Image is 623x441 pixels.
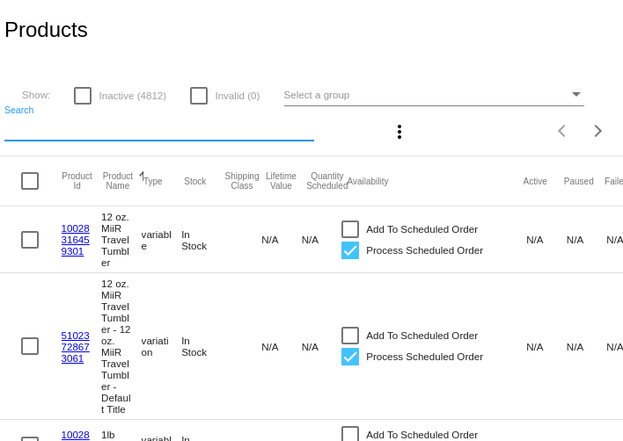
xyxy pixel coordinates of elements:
mat-cell: N/A [567,229,607,249]
span: Show: [22,89,50,100]
mat-cell: N/A [567,336,607,357]
mat-icon: more_vert [389,121,410,142]
mat-header-cell: Availability [348,177,524,186]
button: Change sorting for QuantityScheduled [306,171,348,191]
a: 51023728673061 [62,329,90,364]
input: Search [4,121,314,135]
mat-select: Select a group [284,84,585,106]
button: Change sorting for LifetimeValue [266,171,297,191]
mat-cell: variable [142,224,182,256]
button: Change sorting for ExternalId [62,171,92,191]
mat-cell: N/A [302,336,342,357]
button: Change sorting for TotalQuantityScheduledActive [524,176,547,186]
span: Select a group [284,89,350,100]
button: Change sorting for ProductType [143,176,163,186]
span: Add To Scheduled Order [366,325,478,346]
span: Add To Scheduled Order [366,219,478,240]
button: Previous page [546,113,581,148]
span: Process Scheduled Order [366,240,483,261]
mat-cell: N/A [261,229,302,249]
button: Next page [581,113,616,148]
mat-cell: 12 oz. MiiR Travel Tumbler - 12 oz. MiiR Travel Tumbler - Default Title [101,273,142,419]
button: Change sorting for TotalQuantityScheduledPaused [564,176,594,186]
mat-cell: variation [142,330,182,362]
mat-cell: N/A [526,336,567,357]
button: Change sorting for StockLevel [184,176,206,186]
button: Change sorting for ProductName [103,171,133,191]
h2: Products [4,18,88,42]
mat-cell: N/A [302,229,342,249]
mat-cell: N/A [526,229,567,249]
span: Process Scheduled Order [366,346,483,367]
span: Invalid (0) [215,85,260,106]
a: 10028316459301 [62,222,90,257]
span: Inactive (4812) [99,85,166,106]
button: Change sorting for ShippingClass [225,171,260,191]
mat-cell: 12 oz. MiiR Travel Tumbler [101,206,142,272]
mat-cell: In Stock [181,330,222,362]
mat-cell: N/A [261,336,302,357]
mat-cell: In Stock [181,224,222,256]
